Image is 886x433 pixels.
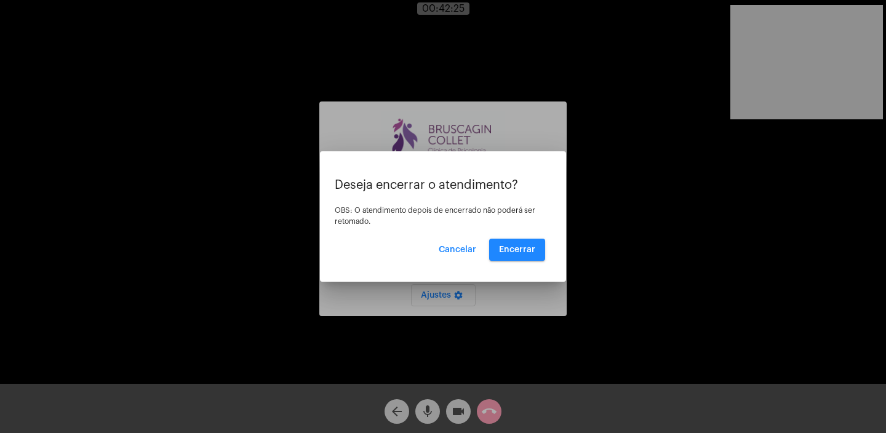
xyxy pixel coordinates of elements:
[335,178,551,192] p: Deseja encerrar o atendimento?
[429,239,486,261] button: Cancelar
[439,245,476,254] span: Cancelar
[489,239,545,261] button: Encerrar
[335,207,535,225] span: OBS: O atendimento depois de encerrado não poderá ser retomado.
[499,245,535,254] span: Encerrar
